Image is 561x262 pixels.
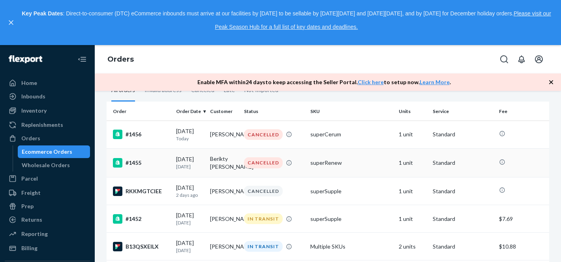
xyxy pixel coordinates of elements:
div: Orders [21,134,40,142]
th: SKU [307,102,396,121]
div: CANCELLED [244,129,283,140]
a: Freight [5,187,90,199]
div: Returns [21,216,42,224]
a: Ecommerce Orders [18,145,90,158]
div: IN TRANSIT [244,213,283,224]
p: Standard [433,130,493,138]
p: Enable MFA within 24 days to keep accessing the Seller Portal. to setup now. . [197,78,451,86]
div: Home [21,79,37,87]
div: [DATE] [176,239,204,254]
strong: Key Peak Dates [22,10,63,17]
td: 1 unit [396,177,430,205]
p: : Direct-to-consumer (DTC) eCommerce inbounds must arrive at our facilities by [DATE] to be sella... [19,7,554,34]
a: Please visit our Peak Season Hub for a full list of key dates and deadlines. [215,10,551,30]
div: Inventory [21,107,47,115]
button: Close Navigation [74,51,90,67]
div: [DATE] [176,155,204,170]
img: Flexport logo [9,55,42,63]
a: Reporting [5,228,90,240]
td: $7.69 [496,205,549,233]
div: Billing [21,244,38,252]
a: Prep [5,200,90,213]
div: #1452 [113,214,170,224]
button: Open notifications [514,51,529,67]
div: CANCELLED [244,186,283,196]
a: Returns [5,213,90,226]
a: Orders [5,132,90,145]
th: Order Date [173,102,207,121]
a: Inventory [5,104,90,117]
td: [PERSON_NAME] [207,205,241,233]
p: Standard [433,243,493,251]
p: [DATE] [176,163,204,170]
th: Order [107,102,173,121]
a: Inbounds [5,90,90,103]
div: CANCELLED [244,157,283,168]
a: Parcel [5,172,90,185]
ol: breadcrumbs [101,48,140,71]
p: [DATE] [176,219,204,226]
div: superSupple [310,187,392,195]
div: Wholesale Orders [22,161,70,169]
a: Orders [107,55,134,64]
a: Wholesale Orders [18,159,90,172]
th: Fee [496,102,549,121]
td: 1 unit [396,205,430,233]
p: Standard [433,187,493,195]
td: 1 unit [396,121,430,148]
div: [DATE] [176,211,204,226]
div: IN TRANSIT [244,241,283,252]
div: #1456 [113,130,170,139]
th: Status [241,102,307,121]
p: 2 days ago [176,192,204,198]
div: Prep [21,202,34,210]
div: superCerum [310,130,392,138]
div: superRenew [310,159,392,167]
div: Reporting [21,230,48,238]
td: 2 units [396,233,430,260]
p: Standard [433,159,493,167]
a: Billing [5,242,90,254]
div: [DATE] [176,127,204,142]
button: Open Search Box [496,51,512,67]
a: Home [5,77,90,89]
td: Multiple SKUs [307,233,396,260]
td: 1 unit [396,149,430,177]
p: [DATE] [176,247,204,254]
a: Learn More [420,79,450,85]
td: [PERSON_NAME] [207,121,241,148]
td: $10.88 [496,233,549,260]
a: Replenishments [5,119,90,131]
div: Replenishments [21,121,63,129]
button: Open account menu [531,51,547,67]
div: Parcel [21,175,38,183]
div: Inbounds [21,92,45,100]
td: [PERSON_NAME] [207,233,241,260]
div: Ecommerce Orders [22,148,72,156]
p: Standard [433,215,493,223]
td: Berikty [PERSON_NAME] [207,149,241,177]
div: Customer [210,108,238,115]
th: Service [430,102,496,121]
a: Click here [358,79,384,85]
div: [DATE] [176,184,204,198]
div: Freight [21,189,41,197]
div: #1455 [113,158,170,168]
div: B13QSXEILX [113,242,170,251]
th: Units [396,102,430,121]
div: superSupple [310,215,392,223]
div: RKKMGTCIEE [113,187,170,196]
p: Today [176,135,204,142]
button: close, [7,19,15,26]
td: [PERSON_NAME] [207,177,241,205]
